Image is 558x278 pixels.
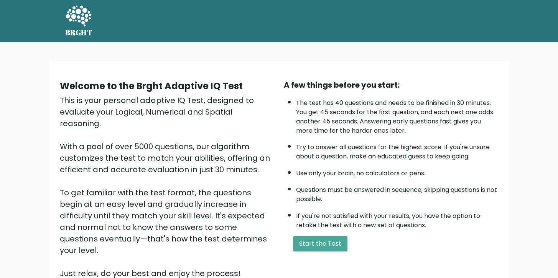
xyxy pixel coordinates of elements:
li: If you're not satisfied with your results, you have the option to retake the test with a new set ... [296,208,499,230]
button: Start the Test [293,236,347,251]
div: A few things before you start: [284,79,499,91]
li: Use only your brain, no calculators or pens. [296,165,499,178]
h5: BRGHT [65,28,93,37]
li: Try to answer all questions for the highest score. If you're unsure about a question, make an edu... [296,139,499,161]
li: The test has 40 questions and needs to be finished in 30 minutes. You get 45 seconds for the firs... [296,95,499,135]
a: BRGHT [65,3,93,39]
b: Welcome to the Brght Adaptive IQ Test [60,80,243,92]
li: Questions must be answered in sequence; skipping questions is not possible. [296,181,499,204]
